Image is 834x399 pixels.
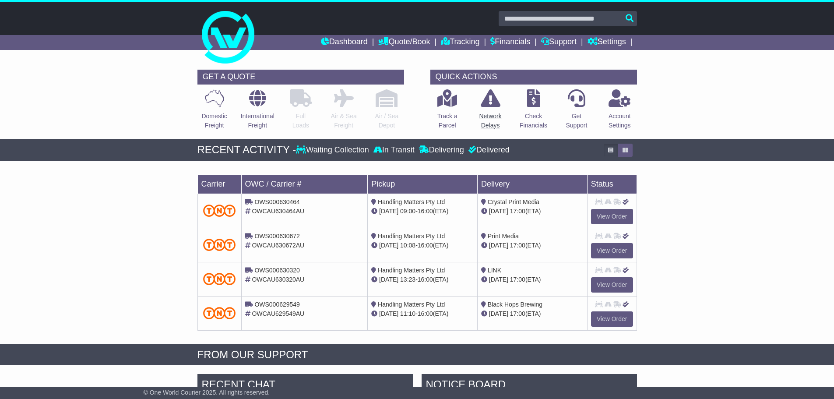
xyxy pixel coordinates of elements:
[197,174,241,194] td: Carrier
[591,209,633,224] a: View Order
[201,89,227,135] a: DomesticFreight
[290,112,312,130] p: Full Loads
[488,198,539,205] span: Crystal Print Media
[331,112,357,130] p: Air & Sea Freight
[321,35,368,50] a: Dashboard
[252,208,304,215] span: OWCAU630464AU
[375,112,399,130] p: Air / Sea Depot
[400,242,415,249] span: 10:08
[417,145,466,155] div: Delivering
[479,112,501,130] p: Network Delays
[490,35,530,50] a: Financials
[488,301,542,308] span: Black Hops Brewing
[477,174,587,194] td: Delivery
[371,145,417,155] div: In Transit
[378,301,445,308] span: Handling Matters Pty Ltd
[203,307,236,319] img: TNT_Domestic.png
[510,276,525,283] span: 17:00
[422,374,637,398] div: NOTICE BOARD
[203,273,236,285] img: TNT_Domestic.png
[481,241,584,250] div: (ETA)
[254,198,300,205] span: OWS000630464
[400,276,415,283] span: 13:23
[418,276,433,283] span: 16:00
[296,145,371,155] div: Waiting Collection
[203,205,236,216] img: TNT_Domestic.png
[378,267,445,274] span: Handling Matters Pty Ltd
[609,112,631,130] p: Account Settings
[418,310,433,317] span: 16:00
[371,207,474,216] div: - (ETA)
[510,208,525,215] span: 17:00
[566,112,587,130] p: Get Support
[197,374,413,398] div: RECENT CHAT
[201,112,227,130] p: Domestic Freight
[371,275,474,284] div: - (ETA)
[520,112,547,130] p: Check Financials
[591,311,633,327] a: View Order
[489,208,508,215] span: [DATE]
[587,174,637,194] td: Status
[371,309,474,318] div: - (ETA)
[368,174,478,194] td: Pickup
[203,239,236,251] img: TNT_Domestic.png
[481,275,584,284] div: (ETA)
[608,89,631,135] a: AccountSettings
[197,70,404,85] div: GET A QUOTE
[252,242,304,249] span: OWCAU630672AU
[418,242,433,249] span: 16:00
[565,89,588,135] a: GetSupport
[418,208,433,215] span: 16:00
[400,310,415,317] span: 11:10
[591,243,633,258] a: View Order
[241,112,274,130] p: International Freight
[240,89,275,135] a: InternationalFreight
[441,35,479,50] a: Tracking
[489,276,508,283] span: [DATE]
[400,208,415,215] span: 09:00
[379,242,398,249] span: [DATE]
[510,242,525,249] span: 17:00
[371,241,474,250] div: - (ETA)
[241,174,368,194] td: OWC / Carrier #
[197,144,296,156] div: RECENT ACTIVITY -
[591,277,633,293] a: View Order
[254,301,300,308] span: OWS000629549
[378,35,430,50] a: Quote/Book
[466,145,510,155] div: Delivered
[489,242,508,249] span: [DATE]
[378,198,445,205] span: Handling Matters Pty Ltd
[378,233,445,240] span: Handling Matters Pty Ltd
[510,310,525,317] span: 17:00
[379,276,398,283] span: [DATE]
[379,310,398,317] span: [DATE]
[488,267,501,274] span: LINK
[541,35,577,50] a: Support
[197,349,637,361] div: FROM OUR SUPPORT
[252,310,304,317] span: OWCAU629549AU
[481,309,584,318] div: (ETA)
[252,276,304,283] span: OWCAU630320AU
[254,267,300,274] span: OWS000630320
[437,112,457,130] p: Track a Parcel
[488,233,519,240] span: Print Media
[144,389,270,396] span: © One World Courier 2025. All rights reserved.
[519,89,548,135] a: CheckFinancials
[379,208,398,215] span: [DATE]
[437,89,458,135] a: Track aParcel
[479,89,502,135] a: NetworkDelays
[254,233,300,240] span: OWS000630672
[430,70,637,85] div: QUICK ACTIONS
[489,310,508,317] span: [DATE]
[588,35,626,50] a: Settings
[481,207,584,216] div: (ETA)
